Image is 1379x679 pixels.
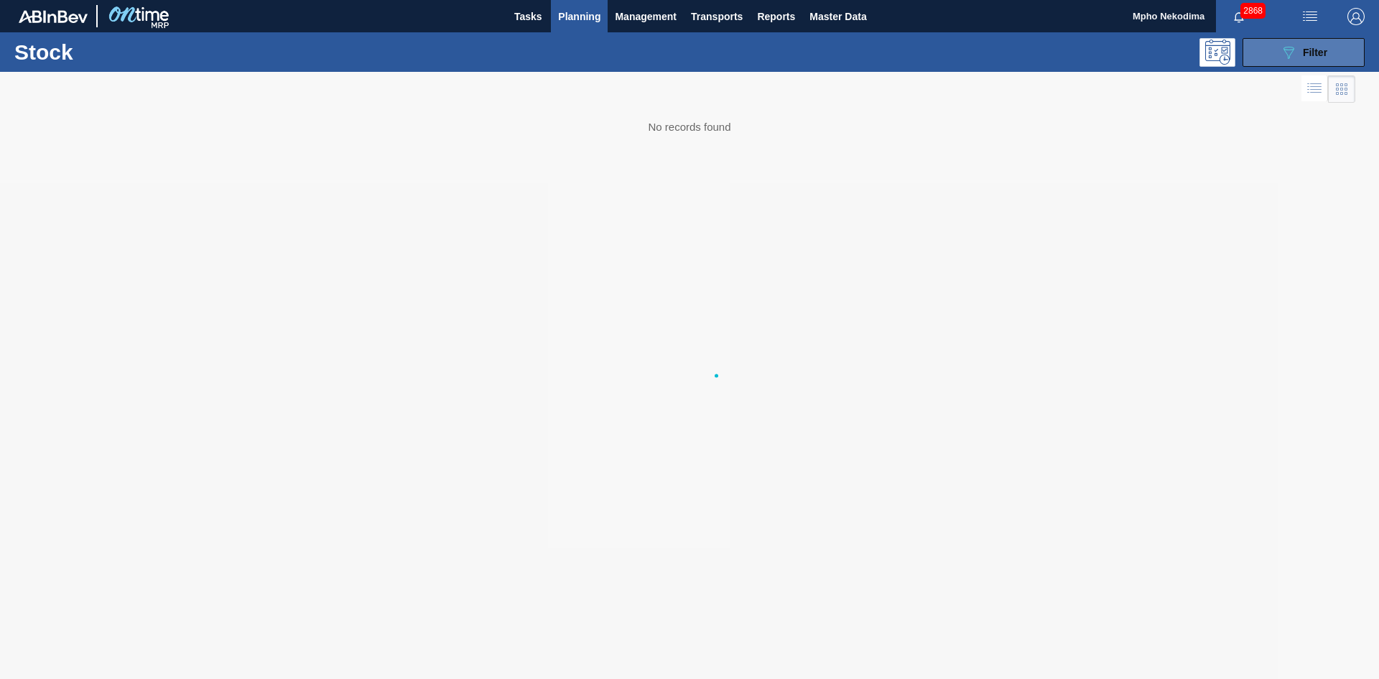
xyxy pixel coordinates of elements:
[14,44,229,60] h1: Stock
[809,8,866,25] span: Master Data
[1301,8,1319,25] img: userActions
[691,8,743,25] span: Transports
[1199,38,1235,67] div: Programming: no user selected
[1240,3,1266,19] span: 2868
[1216,6,1262,27] button: Notifications
[615,8,677,25] span: Management
[558,8,600,25] span: Planning
[1347,8,1365,25] img: Logout
[1303,47,1327,58] span: Filter
[757,8,795,25] span: Reports
[512,8,544,25] span: Tasks
[1243,38,1365,67] button: Filter
[19,10,88,23] img: TNhmsLtSVTkK8tSr43FrP2fwEKptu5GPRR3wAAAABJRU5ErkJggg==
